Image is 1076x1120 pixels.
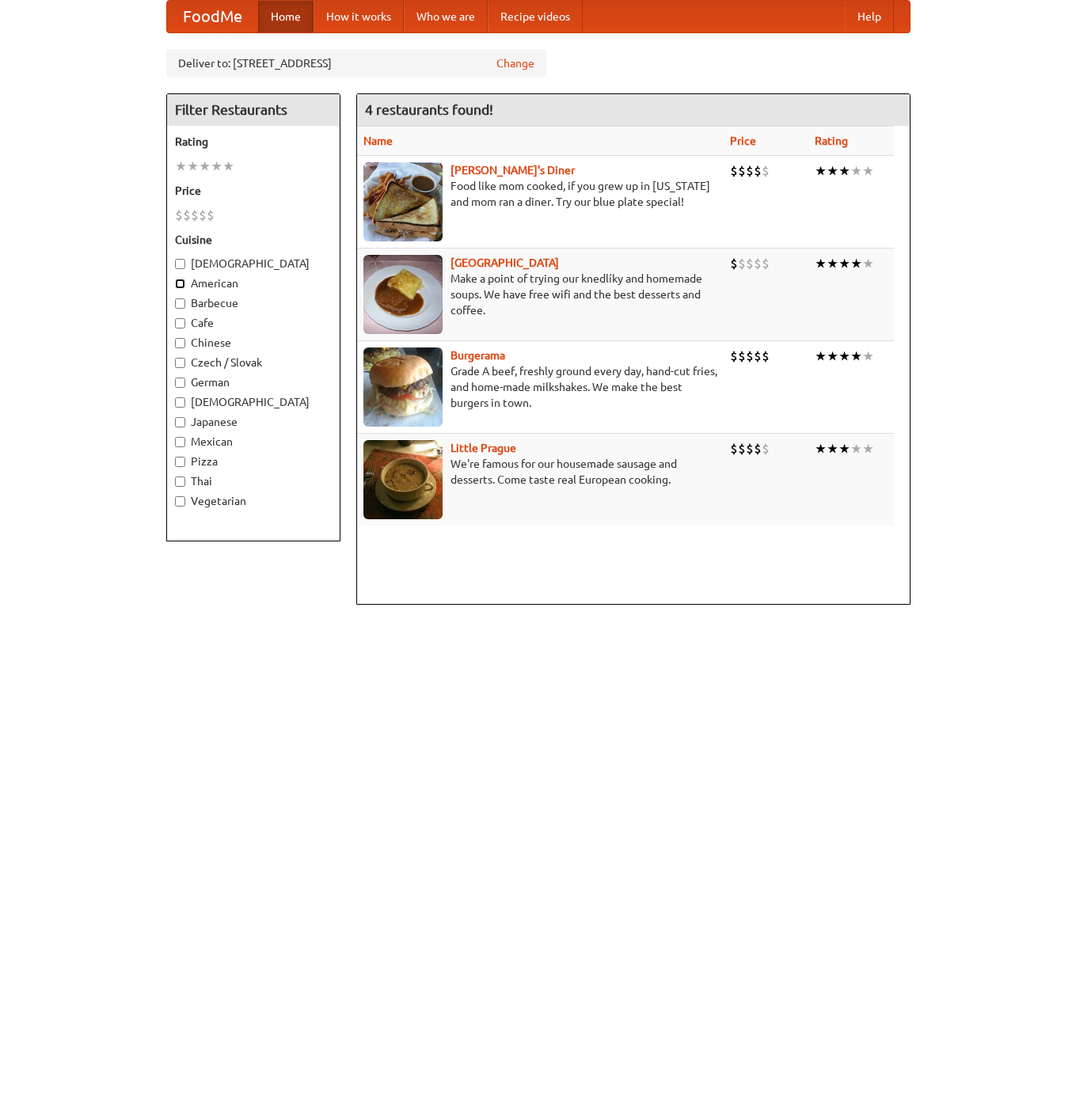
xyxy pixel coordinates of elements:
[746,440,754,457] li: $
[738,347,746,365] li: $
[451,442,516,454] a: Little Prague
[827,255,838,272] li: ★
[363,456,718,488] p: We're famous for our housemade sausage and desserts. Come taste real European cooking.
[191,207,199,224] li: $
[314,1,404,32] a: How it works
[404,1,488,32] a: Who we are
[175,476,185,487] input: Thai
[175,318,185,328] input: Cafe
[187,158,199,175] li: ★
[175,338,185,348] input: Chinese
[730,347,738,365] li: $
[746,162,754,180] li: $
[827,347,838,365] li: ★
[363,255,443,334] img: czechpoint.jpg
[363,440,443,519] img: littleprague.jpg
[850,440,862,457] li: ★
[451,349,505,362] a: Burgerama
[175,315,332,331] label: Cafe
[175,298,185,309] input: Barbecue
[754,255,762,272] li: $
[175,256,332,271] label: [DEMOGRAPHIC_DATA]
[199,158,211,175] li: ★
[754,347,762,365] li: $
[207,207,215,224] li: $
[175,374,332,390] label: German
[451,164,575,177] a: [PERSON_NAME]'s Diner
[175,493,332,509] label: Vegetarian
[167,1,258,32] a: FoodMe
[363,162,443,241] img: sallys.jpg
[175,414,332,430] label: Japanese
[754,162,762,180] li: $
[175,295,332,311] label: Barbecue
[746,255,754,272] li: $
[363,271,718,318] p: Make a point of trying our knedlíky and homemade soups. We have free wifi and the best desserts a...
[815,135,848,147] a: Rating
[175,259,185,269] input: [DEMOGRAPHIC_DATA]
[496,55,534,71] a: Change
[175,394,332,410] label: [DEMOGRAPHIC_DATA]
[175,355,332,370] label: Czech / Slovak
[815,440,827,457] li: ★
[175,275,332,291] label: American
[363,347,443,427] img: burgerama.jpg
[838,347,850,365] li: ★
[175,437,185,447] input: Mexican
[175,417,185,427] input: Japanese
[175,232,332,248] h5: Cuisine
[175,457,185,467] input: Pizza
[762,440,770,457] li: $
[838,162,850,180] li: ★
[762,162,770,180] li: $
[738,440,746,457] li: $
[365,102,493,117] ng-pluralize: 4 restaurants found!
[199,207,207,224] li: $
[838,255,850,272] li: ★
[746,347,754,365] li: $
[175,496,185,507] input: Vegetarian
[850,347,862,365] li: ★
[730,255,738,272] li: $
[815,162,827,180] li: ★
[166,49,546,78] div: Deliver to: [STREET_ADDRESS]
[175,279,185,289] input: American
[827,162,838,180] li: ★
[222,158,234,175] li: ★
[862,440,874,457] li: ★
[815,347,827,365] li: ★
[175,454,332,469] label: Pizza
[363,363,718,411] p: Grade A beef, freshly ground every day, hand-cut fries, and home-made milkshakes. We make the bes...
[850,255,862,272] li: ★
[183,207,191,224] li: $
[175,335,332,351] label: Chinese
[175,158,187,175] li: ★
[815,255,827,272] li: ★
[862,255,874,272] li: ★
[451,256,559,269] a: [GEOGRAPHIC_DATA]
[258,1,314,32] a: Home
[862,162,874,180] li: ★
[738,162,746,180] li: $
[175,207,183,224] li: $
[762,347,770,365] li: $
[175,397,185,408] input: [DEMOGRAPHIC_DATA]
[730,135,756,147] a: Price
[827,440,838,457] li: ★
[167,94,340,126] h4: Filter Restaurants
[754,440,762,457] li: $
[838,440,850,457] li: ★
[175,183,332,199] h5: Price
[363,178,718,210] p: Food like mom cooked, if you grew up in [US_STATE] and mom ran a diner. Try our blue plate special!
[762,255,770,272] li: $
[850,162,862,180] li: ★
[175,434,332,450] label: Mexican
[175,378,185,388] input: German
[175,473,332,489] label: Thai
[211,158,222,175] li: ★
[730,162,738,180] li: $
